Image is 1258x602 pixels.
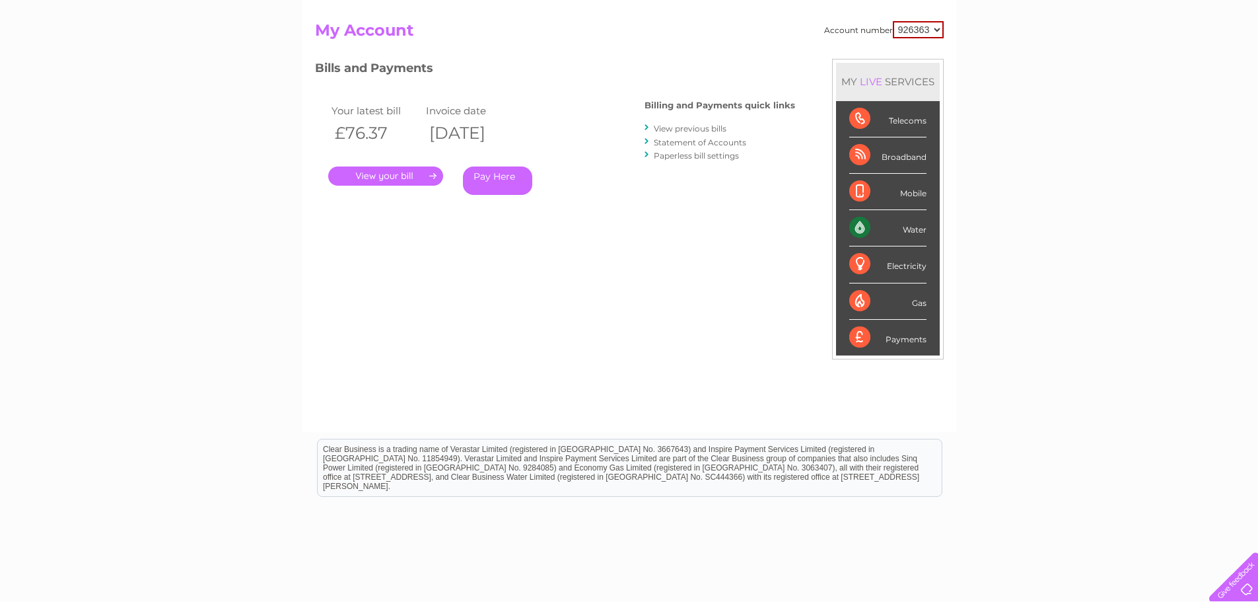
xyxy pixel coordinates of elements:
div: Electricity [849,246,926,283]
a: . [328,167,443,186]
div: Water [849,210,926,246]
a: Statement of Accounts [654,137,746,147]
h2: My Account [315,21,944,46]
a: Water [1026,56,1051,66]
th: £76.37 [328,120,423,147]
div: Account number [824,21,944,38]
div: Gas [849,283,926,320]
img: logo.png [44,34,112,75]
a: Pay Here [463,167,532,195]
h4: Billing and Payments quick links [645,100,795,110]
div: Broadband [849,137,926,174]
h3: Bills and Payments [315,59,795,82]
a: Telecoms [1096,56,1135,66]
div: LIVE [857,75,885,88]
td: Your latest bill [328,102,423,120]
a: Energy [1059,56,1088,66]
div: Clear Business is a trading name of Verastar Limited (registered in [GEOGRAPHIC_DATA] No. 3667643... [318,7,942,64]
div: Mobile [849,174,926,210]
div: Payments [849,320,926,356]
td: Invoice date [423,102,518,120]
div: Telecoms [849,101,926,137]
a: Contact [1170,56,1203,66]
a: 0333 014 3131 [1009,7,1100,23]
a: Blog [1143,56,1162,66]
a: Paperless bill settings [654,151,739,161]
div: MY SERVICES [836,63,940,100]
a: View previous bills [654,124,726,133]
a: Log out [1214,56,1245,66]
th: [DATE] [423,120,518,147]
